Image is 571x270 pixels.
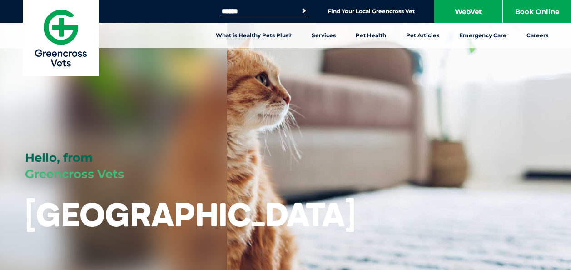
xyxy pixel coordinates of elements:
h1: [GEOGRAPHIC_DATA] [25,196,356,232]
span: Greencross Vets [25,167,124,181]
span: Hello, from [25,150,93,165]
a: Pet Health [346,23,396,48]
button: Search [299,6,308,15]
a: What is Healthy Pets Plus? [206,23,302,48]
a: Find Your Local Greencross Vet [328,8,415,15]
a: Pet Articles [396,23,449,48]
a: Emergency Care [449,23,516,48]
a: Careers [516,23,558,48]
a: Services [302,23,346,48]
